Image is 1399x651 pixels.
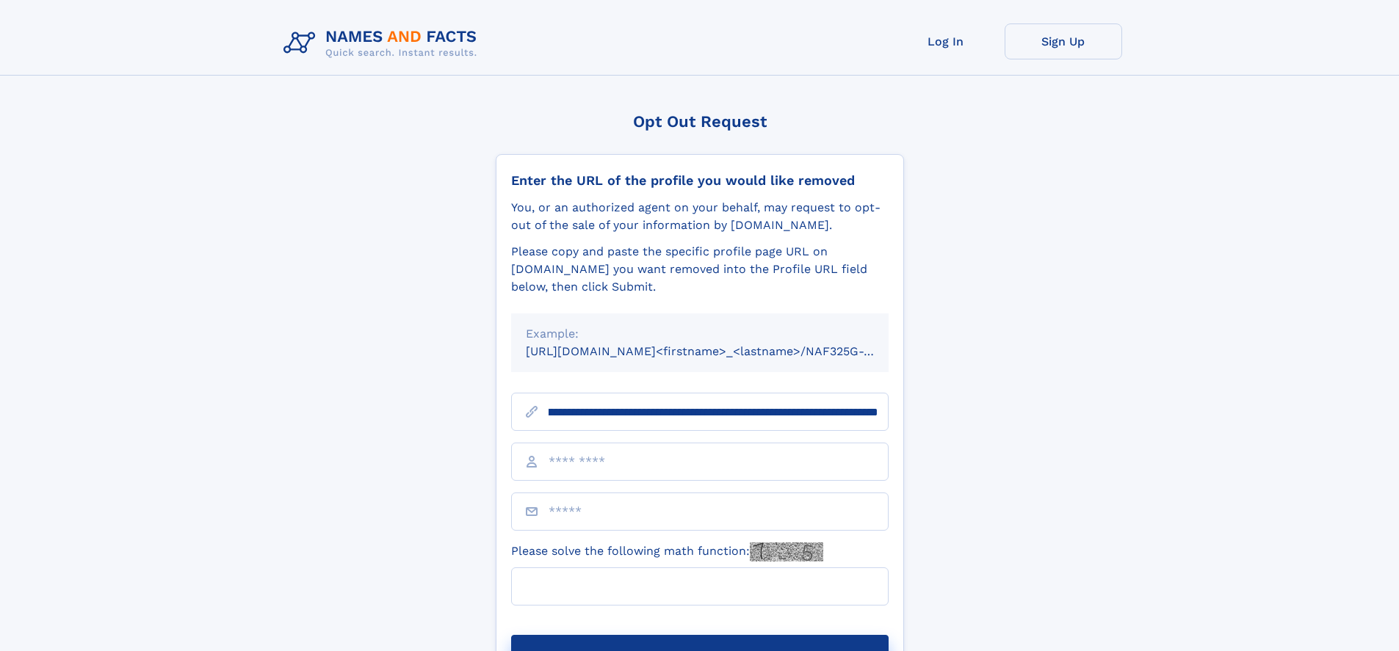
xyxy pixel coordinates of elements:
[526,344,917,358] small: [URL][DOMAIN_NAME]<firstname>_<lastname>/NAF325G-xxxxxxxx
[511,172,889,189] div: Enter the URL of the profile you would like removed
[511,542,823,561] label: Please solve the following math function:
[1005,23,1122,59] a: Sign Up
[887,23,1005,59] a: Log In
[511,243,889,296] div: Please copy and paste the specific profile page URL on [DOMAIN_NAME] you want removed into the Pr...
[511,199,889,234] div: You, or an authorized agent on your behalf, may request to opt-out of the sale of your informatio...
[526,325,874,343] div: Example:
[278,23,489,63] img: Logo Names and Facts
[496,112,904,131] div: Opt Out Request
